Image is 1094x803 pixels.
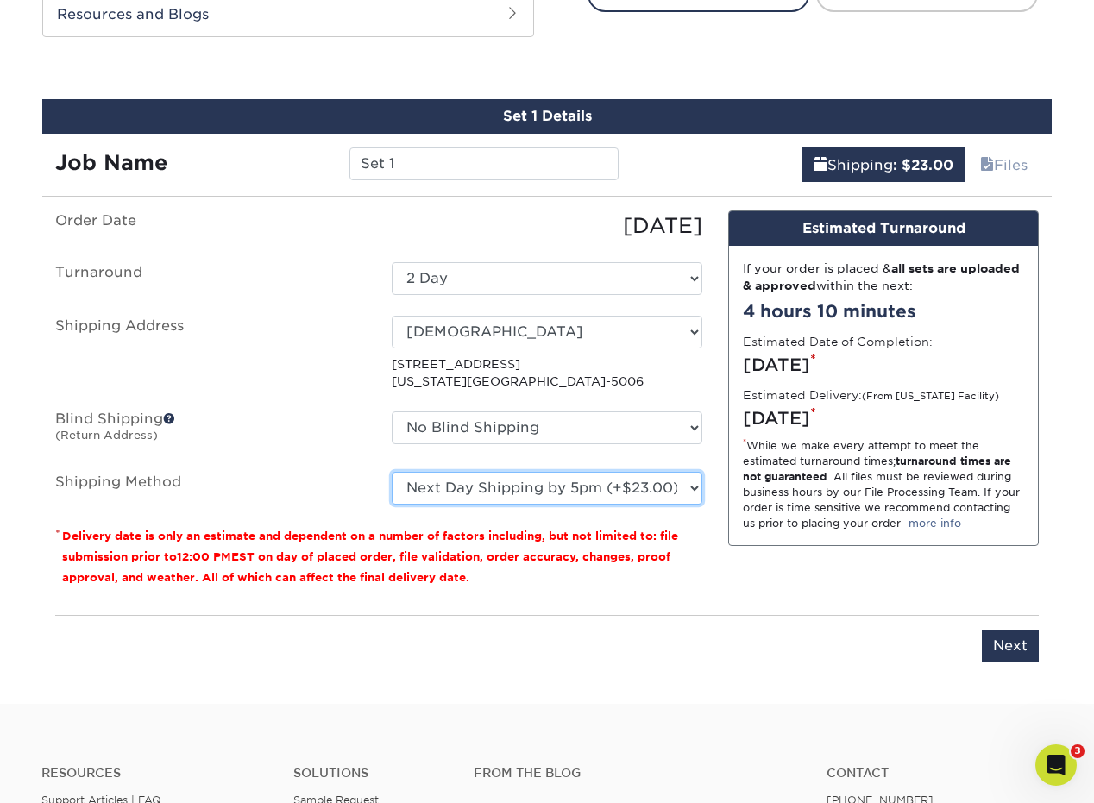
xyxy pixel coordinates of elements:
[743,352,1024,378] div: [DATE]
[743,260,1024,295] div: If your order is placed & within the next:
[474,766,780,781] h4: From the Blog
[743,386,999,404] label: Estimated Delivery:
[814,157,827,173] span: shipping
[827,766,1053,781] a: Contact
[980,157,994,173] span: files
[802,147,965,182] a: Shipping: $23.00
[743,298,1024,324] div: 4 hours 10 minutes
[982,630,1039,662] input: Next
[55,150,167,175] strong: Job Name
[42,210,379,242] label: Order Date
[55,429,158,442] small: (Return Address)
[42,316,379,391] label: Shipping Address
[1071,744,1085,758] span: 3
[293,766,448,781] h4: Solutions
[42,472,379,505] label: Shipping Method
[909,517,961,530] a: more info
[42,99,1052,134] div: Set 1 Details
[743,333,933,350] label: Estimated Date of Completion:
[177,550,231,563] span: 12:00 PM
[349,147,618,180] input: Enter a job name
[743,455,1011,483] strong: turnaround times are not guaranteed
[743,438,1024,531] div: While we make every attempt to meet the estimated turnaround times; . All files must be reviewed ...
[743,405,1024,431] div: [DATE]
[392,355,702,391] p: [STREET_ADDRESS] [US_STATE][GEOGRAPHIC_DATA]-5006
[893,157,953,173] b: : $23.00
[62,530,678,584] small: Delivery date is only an estimate and dependent on a number of factors including, but not limited...
[969,147,1039,182] a: Files
[862,391,999,402] small: (From [US_STATE] Facility)
[41,766,267,781] h4: Resources
[379,210,715,242] div: [DATE]
[42,411,379,451] label: Blind Shipping
[4,750,147,797] iframe: Google Customer Reviews
[1035,744,1077,786] iframe: Intercom live chat
[42,262,379,295] label: Turnaround
[729,211,1038,246] div: Estimated Turnaround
